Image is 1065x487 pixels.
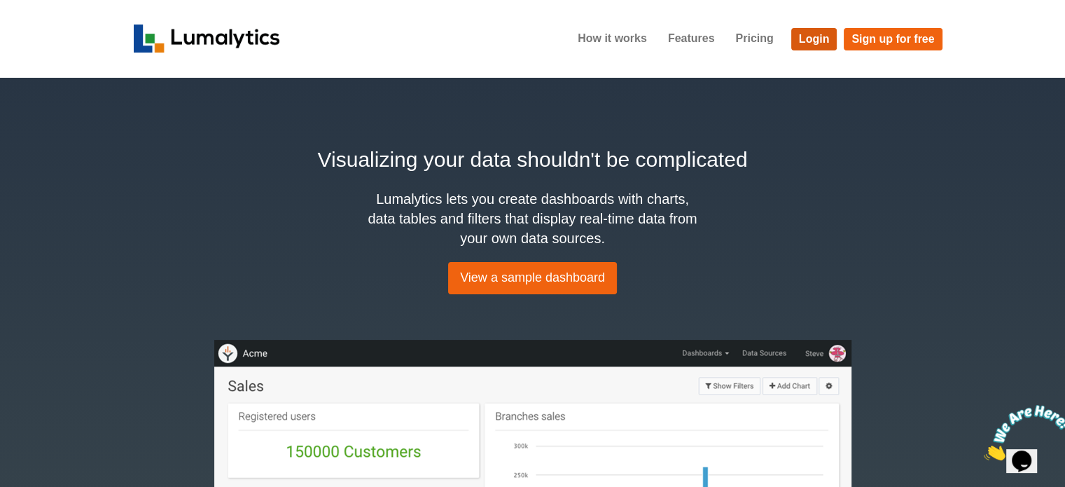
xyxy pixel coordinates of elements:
[134,25,280,53] img: logo_v2-f34f87db3d4d9f5311d6c47995059ad6168825a3e1eb260e01c8041e89355404.png
[6,6,92,61] img: Chat attention grabber
[725,21,784,56] a: Pricing
[448,262,617,294] a: View a sample dashboard
[657,21,725,56] a: Features
[791,28,837,50] a: Login
[134,144,932,175] h2: Visualizing your data shouldn't be complicated
[365,189,701,248] h4: Lumalytics lets you create dashboards with charts, data tables and filters that display real-time...
[844,28,942,50] a: Sign up for free
[567,21,657,56] a: How it works
[978,399,1065,466] iframe: chat widget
